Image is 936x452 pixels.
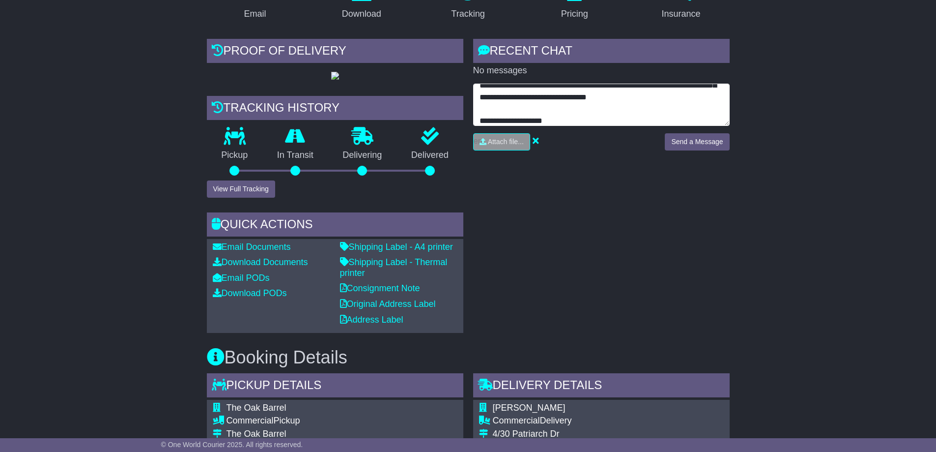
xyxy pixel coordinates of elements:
a: Email Documents [213,242,291,252]
span: [PERSON_NAME] [493,403,566,413]
a: Download Documents [213,257,308,267]
button: Send a Message [665,133,729,151]
span: The Oak Barrel [227,403,286,413]
a: Download PODs [213,288,287,298]
h3: Booking Details [207,348,730,367]
a: Email PODs [213,273,270,283]
div: Tracking [451,7,484,21]
div: Tracking history [207,96,463,122]
div: Email [244,7,266,21]
img: GetPodImage [331,72,339,80]
p: Delivered [397,150,463,161]
p: Delivering [328,150,397,161]
div: Pickup [227,416,416,426]
div: Quick Actions [207,212,463,239]
div: Pricing [561,7,588,21]
div: Delivery [493,416,655,426]
p: No messages [473,65,730,76]
div: Insurance [662,7,701,21]
a: Address Label [340,315,403,325]
span: © One World Courier 2025. All rights reserved. [161,441,303,449]
button: View Full Tracking [207,181,275,198]
div: 4/30 Patriarch Dr [493,429,655,440]
p: In Transit [262,150,328,161]
a: Consignment Note [340,283,420,293]
p: Pickup [207,150,263,161]
a: Original Address Label [340,299,436,309]
span: Commercial [493,416,540,425]
span: Commercial [227,416,274,425]
div: Delivery Details [473,373,730,400]
div: Proof of Delivery [207,39,463,65]
div: Download [342,7,381,21]
div: Pickup Details [207,373,463,400]
div: The Oak Barrel [227,429,416,440]
a: Shipping Label - Thermal printer [340,257,448,278]
div: RECENT CHAT [473,39,730,65]
a: Shipping Label - A4 printer [340,242,453,252]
